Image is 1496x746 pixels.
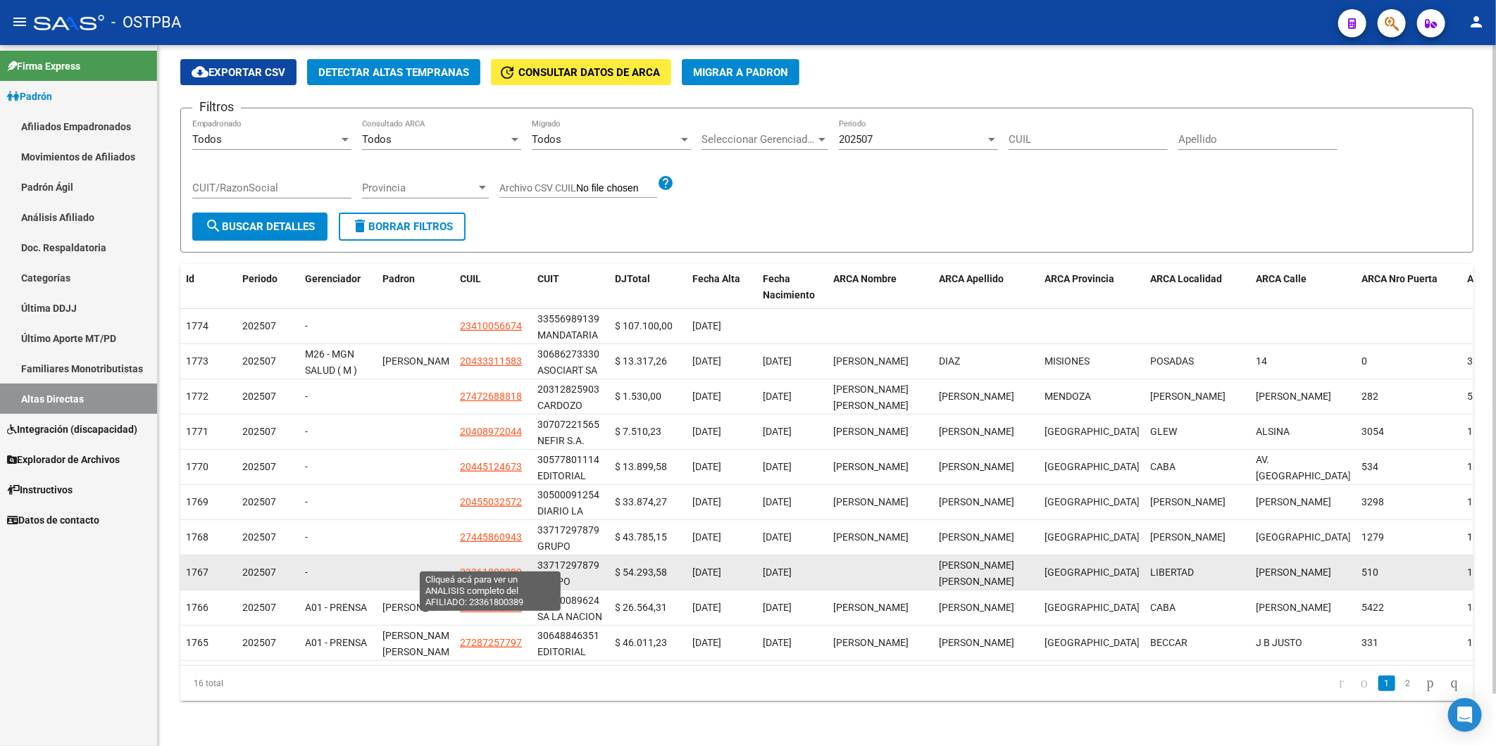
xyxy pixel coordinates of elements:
datatable-header-cell: ARCA Nombre [828,264,933,310]
span: 27445860943 [460,531,522,543]
span: 1431 [1467,602,1490,613]
span: BUENOS AIRES [1045,567,1140,578]
div: GRUPO MPSALUD S.A. [537,557,604,587]
span: [PERSON_NAME] [382,355,458,367]
li: page 2 [1397,671,1419,695]
span: [DATE] [692,567,721,578]
div: $ 1.530,00 [615,388,681,405]
span: 202507 [242,426,276,437]
div: $ 43.785,15 [615,529,681,545]
span: 1768 [186,531,208,543]
span: 1773 [186,355,208,367]
span: Explorador de Archivos [7,452,120,467]
span: [DATE] [763,637,792,648]
span: LIBERTAD [1150,567,1194,578]
span: 20408972044 [460,426,522,437]
span: [DATE] [763,355,792,367]
span: CULLEN [1256,602,1331,613]
div: 20312825903 [537,381,599,398]
div: MANDATARIA Y DE SERVICIOS TAREA S A C [537,311,604,341]
span: ERLICH [1256,391,1331,402]
div: 33556989139 [537,311,599,327]
span: CUIL [460,273,481,284]
datatable-header-cell: CUIT [532,264,609,310]
span: 1716 [1467,567,1490,578]
span: ARCA Nombre [833,273,897,284]
span: 202507 [242,355,276,367]
span: [DATE] [763,461,792,472]
span: 23361800389 [460,567,522,578]
datatable-header-cell: ARCA Provincia [1039,264,1145,310]
span: ARCA Nro Puerta [1361,273,1438,284]
div: $ 54.293,58 [615,564,681,581]
datatable-header-cell: ARCA Localidad [1145,264,1250,310]
div: 33717297879 [537,522,599,538]
div: EDITORIAL AMFIN SA (01196) [537,452,604,481]
span: ALSINA [1256,426,1290,437]
div: GRUPO MPSALUD S.A. [537,522,604,552]
span: - [305,391,308,402]
span: [PERSON_NAME] [382,602,458,613]
span: MISIONES [1045,355,1090,367]
span: 20441592974 [460,602,522,613]
span: CIUDAD AUTONOMA BUENOS AIRES [1045,461,1140,472]
span: POLLIO [939,426,1014,437]
span: [DATE] [763,531,792,543]
button: Borrar Filtros [339,213,466,241]
span: Periodo [242,273,278,284]
span: [DATE] [692,391,721,402]
span: RIOBAMBA [1256,531,1351,543]
div: DIARIO LA UNION S A [537,487,604,517]
h3: Filtros [192,97,241,117]
span: J B JUSTO [1256,637,1302,648]
span: 1766 [186,602,208,613]
div: $ 26.564,31 [615,600,681,616]
span: Padron [382,273,415,284]
span: 27287257797 [460,637,522,648]
span: BECCAR [1150,637,1188,648]
span: Todos [362,133,392,146]
span: Datos de contacto [7,512,99,528]
span: 5501 [1467,391,1490,402]
span: 1847 [1467,496,1490,507]
span: 27472688818 [460,391,522,402]
span: AV. BOYACA [1256,454,1351,481]
span: 202507 [242,637,276,648]
span: - OSTPBA [111,7,181,38]
span: Fecha Nacimiento [763,273,815,301]
span: 1774 [186,320,208,331]
span: 510 [1361,567,1378,578]
span: 1767 [186,567,208,578]
div: SA LA NACION [537,593,604,622]
span: CIUDAD AUTONOMA BUENOS AIRES [1045,602,1140,613]
a: go to first page [1333,676,1350,691]
span: [DATE] [692,637,721,648]
span: ARCA Apellido [939,273,1004,284]
span: M26 - MGN SALUD ( M ) [305,348,357,376]
mat-icon: cloud_download [192,63,208,80]
span: Id [186,273,194,284]
span: FEDERICO [833,355,909,367]
span: SASSON [939,461,1014,472]
span: 1772 [186,391,208,402]
span: 1765 [186,637,208,648]
span: 3298 [1361,496,1384,507]
mat-icon: search [205,217,222,234]
span: Migrar a Padron [693,66,788,79]
span: 0 [1361,355,1367,367]
button: Migrar a Padron [682,59,799,85]
span: PENELOPE VALENTINA [833,384,909,411]
span: [DATE] [692,461,721,472]
span: 202507 [242,531,276,543]
datatable-header-cell: Gerenciador [299,264,377,310]
span: COPPOLA [939,602,1014,613]
span: Archivo CSV CUIL [499,182,576,194]
span: 1279 [1361,531,1384,543]
div: EDITORIAL FERIAS Y CONGRESOS S A (02468) [537,628,604,657]
span: Padrón [7,89,52,104]
span: Consultar datos de ARCA [518,66,660,79]
span: BARREIRO [939,637,1014,648]
span: ARCA Provincia [1045,273,1114,284]
div: 33717297879 [537,557,599,574]
span: CUELLO VALLADARES [939,391,1014,402]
